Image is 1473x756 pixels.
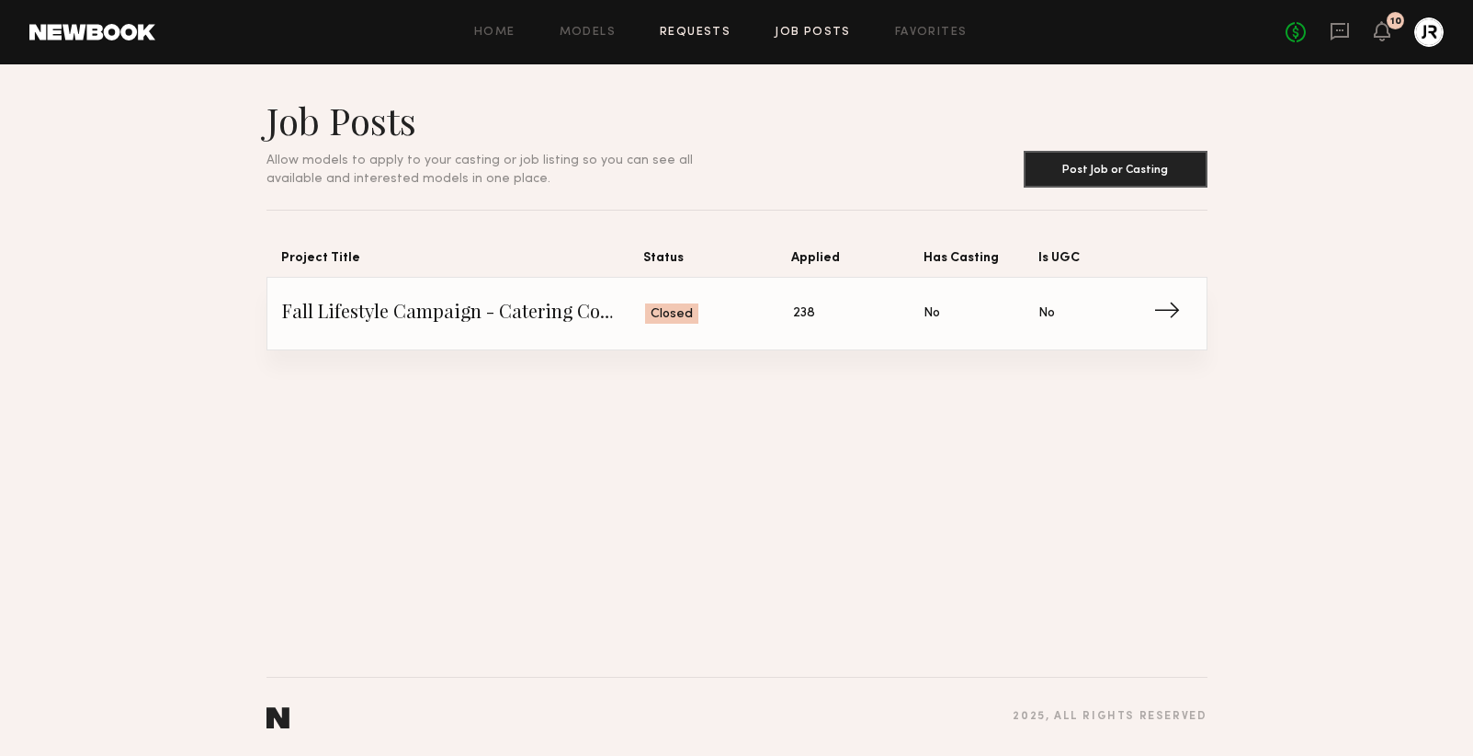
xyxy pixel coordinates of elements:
[923,247,1039,277] span: Has Casting
[791,247,923,277] span: Applied
[266,97,737,143] h1: Job Posts
[266,155,693,185] span: Allow models to apply to your casting or job listing so you can see all available and interested ...
[281,247,644,277] span: Project Title
[923,304,940,324] span: No
[1390,17,1401,27] div: 10
[643,247,791,277] span: Status
[1153,300,1191,327] span: →
[1024,151,1207,188] button: Post Job or Casting
[474,27,516,39] a: Home
[793,304,815,324] span: 238
[1038,304,1055,324] span: No
[1038,247,1154,277] span: Is UGC
[282,300,646,327] span: Fall Lifestyle Campaign - Catering Company
[560,27,616,39] a: Models
[651,305,693,324] span: Closed
[660,27,731,39] a: Requests
[282,278,1192,349] a: Fall Lifestyle Campaign - Catering CompanyClosed238NoNo→
[895,27,968,39] a: Favorites
[775,27,851,39] a: Job Posts
[1013,711,1207,723] div: 2025 , all rights reserved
